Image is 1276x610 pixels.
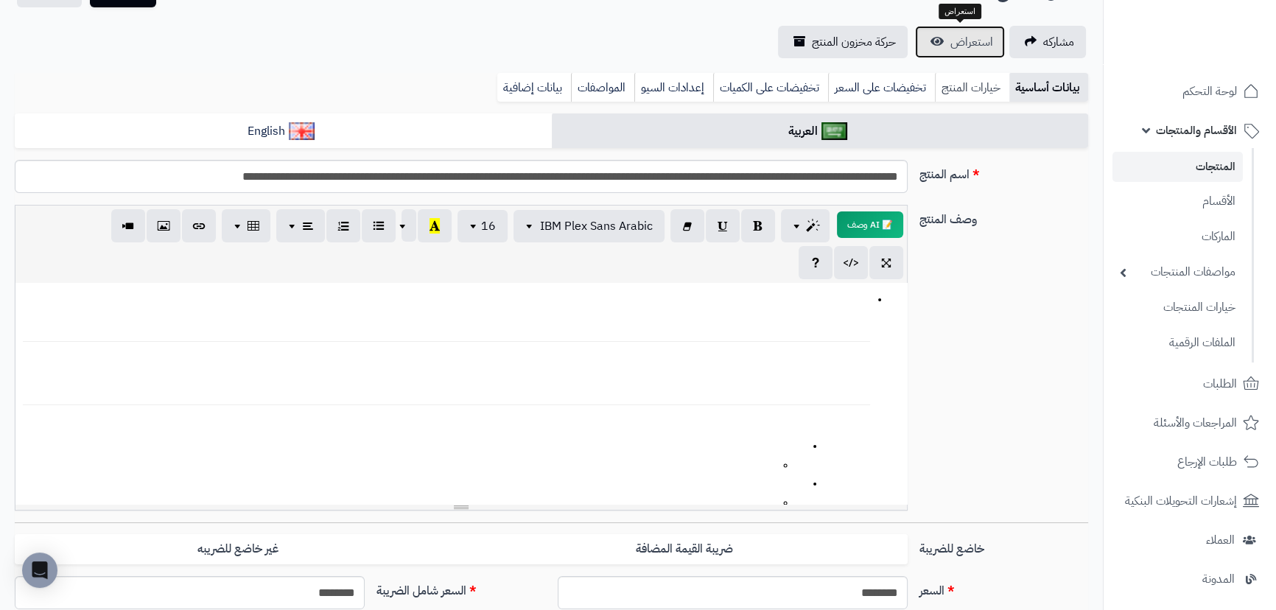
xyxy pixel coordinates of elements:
[935,73,1009,102] a: خيارات المنتج
[1177,452,1237,472] span: طلبات الإرجاع
[914,160,1095,183] label: اسم المنتج
[289,122,315,140] img: English
[915,26,1005,58] a: استعراض
[1156,120,1237,141] span: الأقسام والمنتجات
[1112,327,1243,359] a: الملفات الرقمية
[15,534,461,564] label: غير خاضع للضريبه
[1176,33,1262,64] img: logo-2.png
[828,73,935,102] a: تخفيضات على السعر
[1112,152,1243,182] a: المنتجات
[1206,530,1235,550] span: العملاء
[552,113,1089,150] a: العربية
[497,73,571,102] a: بيانات إضافية
[821,122,847,140] img: العربية
[1112,483,1267,519] a: إشعارات التحويلات البنكية
[1112,186,1243,217] a: الأقسام
[1112,292,1243,323] a: خيارات المنتجات
[939,4,981,20] div: استعراض
[914,534,1095,558] label: خاضع للضريبة
[22,553,57,588] div: Open Intercom Messenger
[713,73,828,102] a: تخفيضات على الكميات
[461,534,908,564] label: ضريبة القيمة المضافة
[1202,569,1235,589] span: المدونة
[1112,522,1267,558] a: العملاء
[1043,33,1074,51] span: مشاركه
[914,576,1095,600] label: السعر
[1154,413,1237,433] span: المراجعات والأسئلة
[1112,366,1267,402] a: الطلبات
[1112,405,1267,441] a: المراجعات والأسئلة
[1203,374,1237,394] span: الطلبات
[1125,491,1237,511] span: إشعارات التحويلات البنكية
[15,113,552,150] a: English
[1112,561,1267,597] a: المدونة
[634,73,713,102] a: إعدادات السيو
[458,210,508,242] button: 16
[540,217,653,235] span: IBM Plex Sans Arabic
[1009,73,1088,102] a: بيانات أساسية
[914,205,1095,228] label: وصف المنتج
[950,33,993,51] span: استعراض
[837,211,903,238] button: 📝 AI وصف
[1009,26,1086,58] a: مشاركه
[513,210,665,242] button: IBM Plex Sans Arabic
[571,73,634,102] a: المواصفات
[778,26,908,58] a: حركة مخزون المنتج
[1112,444,1267,480] a: طلبات الإرجاع
[1112,221,1243,253] a: الماركات
[371,576,552,600] label: السعر شامل الضريبة
[812,33,896,51] span: حركة مخزون المنتج
[1112,256,1243,288] a: مواصفات المنتجات
[481,217,496,235] span: 16
[1112,74,1267,109] a: لوحة التحكم
[1182,81,1237,102] span: لوحة التحكم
